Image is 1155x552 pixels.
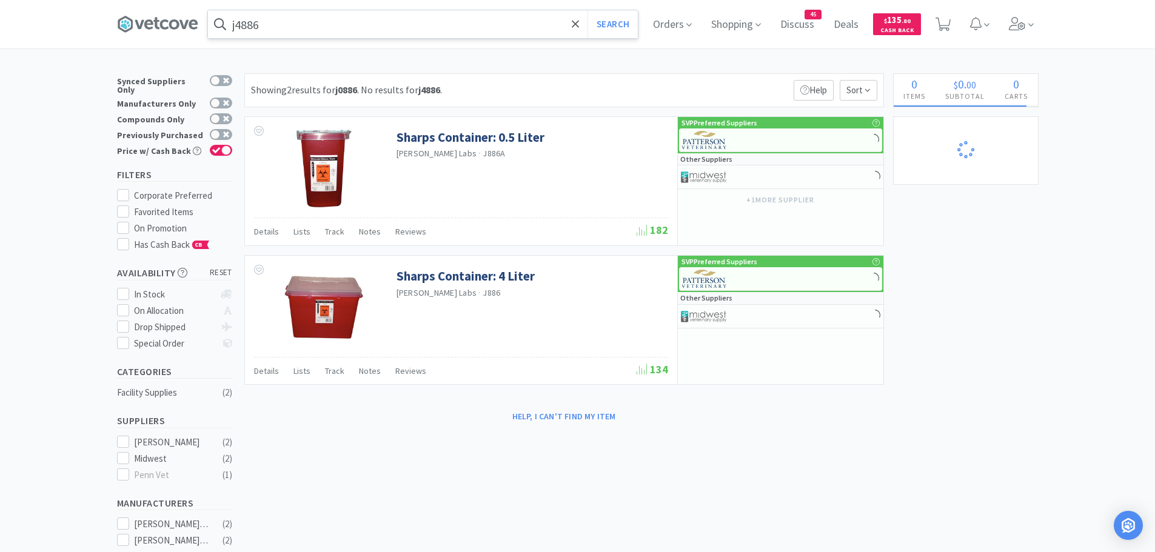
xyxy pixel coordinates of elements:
div: Price w/ Cash Back [117,145,204,155]
div: [PERSON_NAME] [134,435,209,450]
span: Notes [359,226,381,237]
span: 134 [637,362,668,376]
div: Facility Supplies [117,385,215,400]
a: [PERSON_NAME] Labs [397,287,477,298]
div: . [936,78,995,90]
div: Synced Suppliers Only [117,75,204,94]
button: Help, I can't find my item [505,406,623,427]
div: [PERSON_NAME] Labs [134,517,209,531]
span: Lists [293,365,310,376]
span: Track [325,226,344,237]
div: ( 2 ) [223,451,232,466]
h4: Subtotal [936,90,995,102]
span: J886 [483,287,500,298]
span: reset [210,267,232,279]
span: Reviews [395,365,426,376]
div: Corporate Preferred [134,188,232,203]
div: Drop Shipped [134,320,215,334]
h5: Suppliers [117,414,232,428]
span: · [478,148,481,159]
strong: j0886 [335,84,357,96]
img: 4dd14cff54a648ac9e977f0c5da9bc2e_5.png [681,307,726,325]
img: f5e969b455434c6296c6d81ef179fa71_3.png [682,270,728,288]
span: Details [254,365,279,376]
img: 13ac50f961fd41d18d2d6df0b8fe1233_99600.jpeg [284,268,363,347]
span: Sort [840,80,877,101]
span: Showing 2 results for . No results for . [251,84,442,96]
span: $ [954,79,958,91]
span: Cash Back [880,27,914,35]
a: Deals [829,19,863,30]
div: Penn Vet [134,468,209,482]
p: SVP Preferred Suppliers [681,117,757,128]
strong: j4886 [418,84,440,96]
span: 0 [958,76,964,91]
button: Search [588,10,638,38]
div: ( 2 ) [223,385,232,400]
h4: Items [894,90,936,102]
div: ( 2 ) [223,517,232,531]
div: ( 1 ) [223,468,232,482]
span: Lists [293,226,310,237]
a: $135.80Cash Back [873,8,921,41]
p: Help [794,80,834,101]
span: Reviews [395,226,426,237]
div: Favorited Items [134,205,232,219]
span: Notes [359,365,381,376]
span: Details [254,226,279,237]
span: · [478,287,481,298]
p: Other Suppliers [680,153,732,165]
span: CB [193,241,205,248]
h5: Categories [117,365,232,379]
span: J886A [483,148,505,159]
h4: Carts [995,90,1038,102]
span: 182 [637,223,668,237]
a: Sharps Container: 0.5 Liter [397,129,544,145]
input: Search by item, sku, manufacturer, ingredient, size... [208,10,638,38]
a: Discuss45 [775,19,819,30]
div: Compounds Only [117,113,204,124]
span: Track [325,365,344,376]
img: dc8b390f56c647e1bd2aefd6b0166276_97348.jpeg [284,129,363,208]
div: ( 2 ) [223,435,232,450]
p: Other Suppliers [680,292,732,304]
h5: Filters [117,168,232,182]
a: Sharps Container: 4 Liter [397,268,535,284]
a: [PERSON_NAME] Labs [397,148,477,159]
div: ( 2 ) [223,533,232,548]
img: 4dd14cff54a648ac9e977f0c5da9bc2e_5.png [681,168,726,186]
div: Open Intercom Messenger [1114,511,1143,540]
span: 0 [911,76,917,91]
span: Has Cash Back [134,239,210,250]
div: [PERSON_NAME] Laboratories Direct [134,533,209,548]
p: SVP Preferred Suppliers [681,256,757,267]
span: 00 [966,79,976,91]
div: On Promotion [134,221,232,236]
div: In Stock [134,287,215,302]
div: Special Order [134,336,215,351]
span: . 80 [902,17,911,25]
h5: Availability [117,266,232,280]
img: f5e969b455434c6296c6d81ef179fa71_3.png [682,131,728,149]
div: Manufacturers Only [117,98,204,108]
span: 0 [1013,76,1019,91]
h5: Manufacturers [117,496,232,510]
div: Previously Purchased [117,129,204,139]
button: +1more supplier [740,191,820,208]
span: 45 [805,10,821,19]
span: $ [884,17,887,25]
span: 135 [884,14,911,25]
div: On Allocation [134,304,215,318]
div: Midwest [134,451,209,466]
